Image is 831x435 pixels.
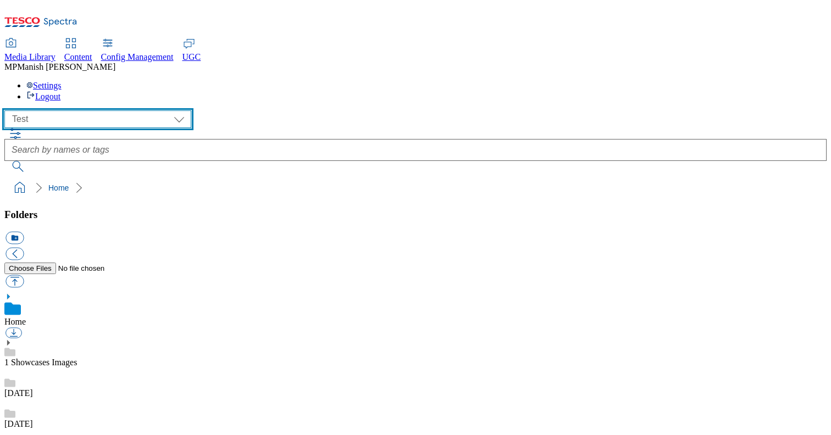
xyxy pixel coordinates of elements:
span: Manish [PERSON_NAME] [17,62,115,71]
a: Home [4,317,26,326]
span: MP [4,62,17,71]
a: Config Management [101,39,174,62]
a: Home [48,183,69,192]
a: Content [64,39,92,62]
span: Content [64,52,92,62]
a: Settings [26,81,62,90]
a: 1 Showcases Images [4,358,77,367]
input: Search by names or tags [4,139,827,161]
a: home [11,179,29,197]
a: Media Library [4,39,56,62]
a: [DATE] [4,388,33,398]
nav: breadcrumb [4,177,827,198]
h3: Folders [4,209,827,221]
span: Media Library [4,52,56,62]
a: UGC [182,39,201,62]
span: UGC [182,52,201,62]
span: Config Management [101,52,174,62]
a: Logout [26,92,60,101]
a: [DATE] [4,419,33,428]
